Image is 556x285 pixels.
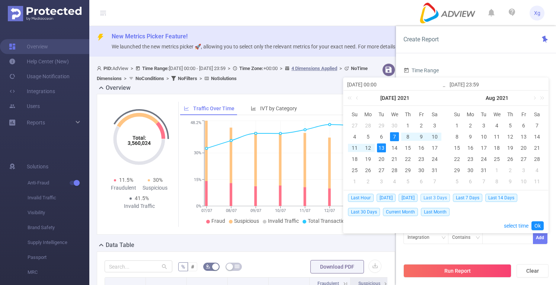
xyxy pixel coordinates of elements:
[450,142,464,153] td: August 15, 2021
[191,121,201,126] tspan: 48.2%
[534,6,540,20] span: Xg
[364,177,373,186] div: 2
[377,143,386,152] div: 13
[390,132,399,141] div: 7
[466,166,475,175] div: 30
[350,166,359,175] div: 25
[450,120,464,131] td: August 1, 2021
[430,177,439,186] div: 7
[397,91,410,105] a: 2021
[417,177,426,186] div: 6
[348,111,361,118] span: Su
[530,176,544,187] td: September 11, 2021
[375,153,388,165] td: July 20, 2021
[477,131,491,142] td: August 10, 2021
[415,111,428,118] span: Fr
[364,132,373,141] div: 5
[364,155,373,164] div: 19
[533,121,541,130] div: 7
[415,142,428,153] td: July 16, 2021
[479,155,488,164] div: 24
[9,69,70,84] a: Usage Notification
[112,44,430,50] span: We launched the new metrics picker 🚀, allowing you to select only the relevant metrics for your e...
[417,143,426,152] div: 16
[380,91,397,105] a: [DATE]
[479,121,488,130] div: 3
[504,176,517,187] td: September 9, 2021
[361,142,375,153] td: July 12, 2021
[112,33,188,40] span: New Metrics Picker Feature!
[128,140,151,146] tspan: 3,560,024
[153,177,163,183] span: 30%
[430,132,439,141] div: 10
[275,208,286,213] tspan: 10/07
[27,159,48,174] span: Solutions
[415,120,428,131] td: July 2, 2021
[268,218,299,224] span: Invalid Traffic
[464,120,477,131] td: August 2, 2021
[417,132,426,141] div: 9
[441,235,446,241] i: icon: down
[132,135,146,141] tspan: Total:
[375,176,388,187] td: August 3, 2021
[453,166,461,175] div: 29
[530,111,544,118] span: Sa
[506,177,515,186] div: 9
[477,176,491,187] td: September 7, 2021
[464,165,477,176] td: August 30, 2021
[530,120,544,131] td: August 7, 2021
[428,142,441,153] td: July 17, 2021
[430,121,439,130] div: 3
[403,143,412,152] div: 15
[476,235,480,241] i: icon: down
[211,76,237,81] b: No Solutions
[324,208,335,213] tspan: 12/07
[415,153,428,165] td: July 23, 2021
[421,208,450,216] span: Last Month
[492,132,501,141] div: 11
[504,219,528,233] a: select time
[346,91,356,105] a: Last year (Control + left)
[124,202,155,210] div: Invalid Traffic
[377,177,386,186] div: 3
[531,221,544,230] a: Ok
[350,143,359,152] div: 11
[194,151,201,156] tspan: 30%
[466,121,475,130] div: 2
[492,121,501,130] div: 4
[403,264,511,278] button: Run Report
[530,131,544,142] td: August 14, 2021
[361,165,375,176] td: July 26, 2021
[450,176,464,187] td: September 5, 2021
[375,111,388,118] span: Tu
[135,76,164,81] b: No Conditions
[464,142,477,153] td: August 16, 2021
[450,109,464,120] th: Sun
[491,120,504,131] td: August 4, 2021
[103,66,112,71] b: PID:
[388,176,402,187] td: August 4, 2021
[519,166,528,175] div: 3
[504,142,517,153] td: August 19, 2021
[197,76,204,81] span: >
[492,143,501,152] div: 18
[477,165,491,176] td: August 31, 2021
[519,121,528,130] div: 6
[491,109,504,120] th: Wed
[348,109,361,120] th: Sun
[193,105,234,111] span: Traffic Over Time
[533,231,547,244] button: Add
[211,218,225,224] span: Fraud
[430,143,439,152] div: 17
[28,265,89,280] span: MRC
[97,34,104,41] i: icon: thunderbolt
[485,194,517,202] span: Last 14 Days
[430,166,439,175] div: 31
[196,204,201,209] tspan: 0%
[517,176,530,187] td: September 10, 2021
[464,176,477,187] td: September 6, 2021
[533,143,541,152] div: 21
[28,250,89,265] span: Passport
[517,153,530,165] td: August 27, 2021
[506,132,515,141] div: 12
